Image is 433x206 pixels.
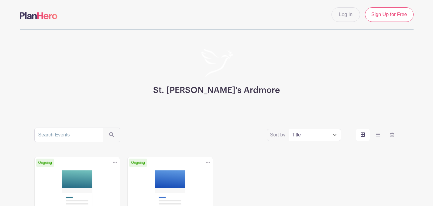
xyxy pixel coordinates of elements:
a: Sign Up for Free [365,7,413,22]
a: Log In [332,7,360,22]
input: Search Events [34,128,103,142]
h3: St. [PERSON_NAME]'s Ardmore [153,85,280,96]
img: St_Marys_Logo_White.png [198,44,235,81]
div: order and view [356,129,399,141]
label: Sort by [270,131,287,139]
img: logo-507f7623f17ff9eddc593b1ce0a138ce2505c220e1c5a4e2b4648c50719b7d32.svg [20,12,57,19]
